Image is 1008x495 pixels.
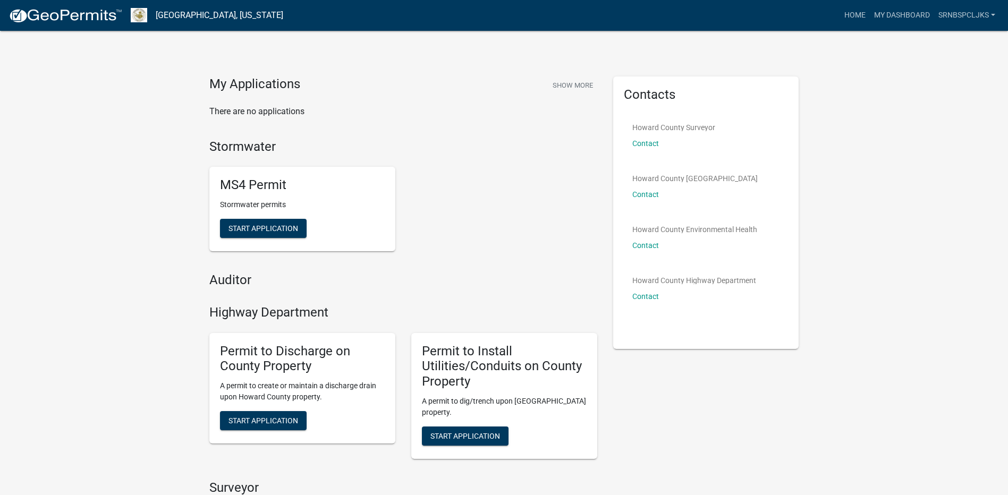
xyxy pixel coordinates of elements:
[209,305,597,320] h4: Highway Department
[209,272,597,288] h4: Auditor
[228,416,298,425] span: Start Application
[632,190,659,199] a: Contact
[632,226,757,233] p: Howard County Environmental Health
[156,6,283,24] a: [GEOGRAPHIC_DATA], [US_STATE]
[422,426,509,446] button: Start Application
[131,8,147,22] img: Howard County, Indiana
[220,219,307,238] button: Start Application
[632,139,659,148] a: Contact
[209,139,597,155] h4: Stormwater
[632,292,659,301] a: Contact
[220,199,385,210] p: Stormwater permits
[209,105,597,118] p: There are no applications
[870,5,934,25] a: My Dashboard
[632,277,756,284] p: Howard County Highway Department
[624,87,789,103] h5: Contacts
[430,432,500,440] span: Start Application
[632,124,715,131] p: Howard County Surveyor
[220,177,385,193] h5: MS4 Permit
[632,175,758,182] p: Howard County [GEOGRAPHIC_DATA]
[220,411,307,430] button: Start Application
[220,344,385,374] h5: Permit to Discharge on County Property
[934,5,999,25] a: SrNBSpclJKS
[840,5,870,25] a: Home
[422,344,587,389] h5: Permit to Install Utilities/Conduits on County Property
[632,241,659,250] a: Contact
[548,76,597,94] button: Show More
[220,380,385,403] p: A permit to create or maintain a discharge drain upon Howard County property.
[209,76,300,92] h4: My Applications
[228,224,298,233] span: Start Application
[422,396,587,418] p: A permit to dig/trench upon [GEOGRAPHIC_DATA] property.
